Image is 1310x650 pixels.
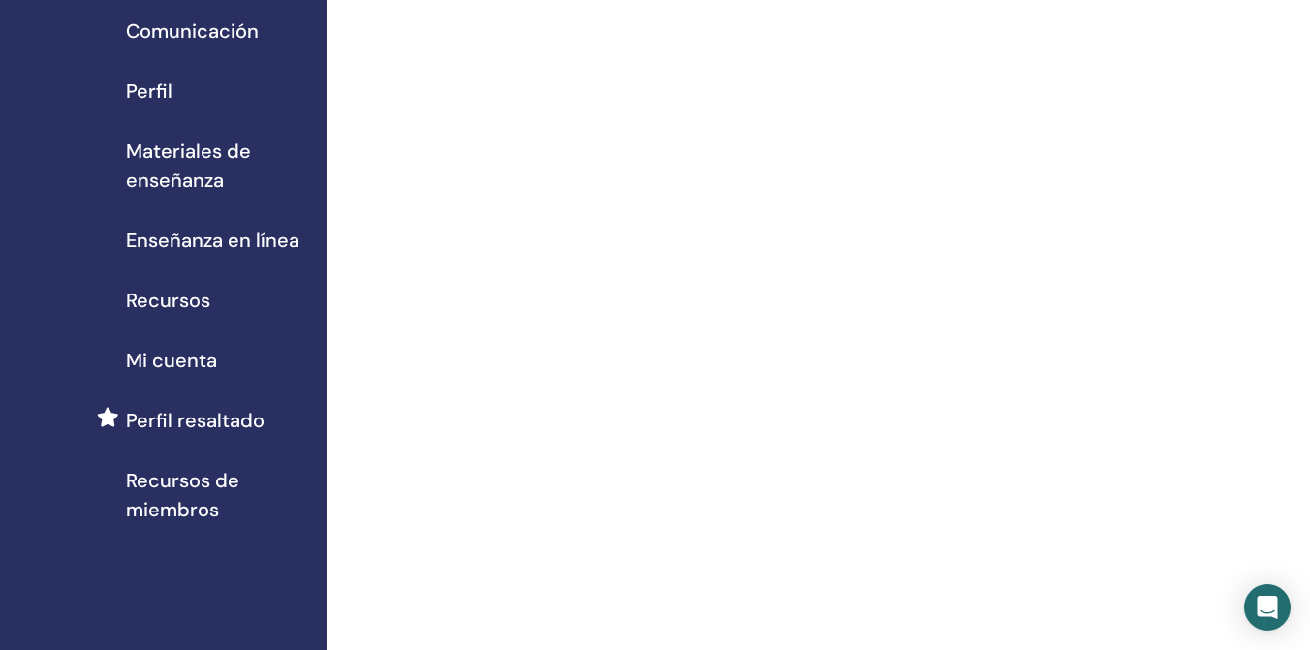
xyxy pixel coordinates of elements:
[126,16,259,46] span: Comunicación
[126,226,299,255] span: Enseñanza en línea
[126,286,210,315] span: Recursos
[126,77,172,106] span: Perfil
[126,406,265,435] span: Perfil resaltado
[126,346,217,375] span: Mi cuenta
[126,466,312,524] span: Recursos de miembros
[1244,584,1291,631] div: Open Intercom Messenger
[126,137,312,195] span: Materiales de enseñanza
